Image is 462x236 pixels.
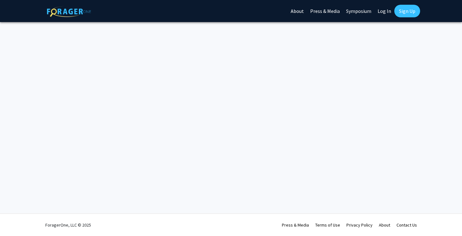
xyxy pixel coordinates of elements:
div: ForagerOne, LLC © 2025 [45,214,91,236]
a: Press & Media [282,222,309,228]
a: Sign Up [394,5,420,17]
a: Privacy Policy [346,222,373,228]
img: ForagerOne Logo [47,6,91,17]
a: Contact Us [396,222,417,228]
a: Terms of Use [315,222,340,228]
a: About [379,222,390,228]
